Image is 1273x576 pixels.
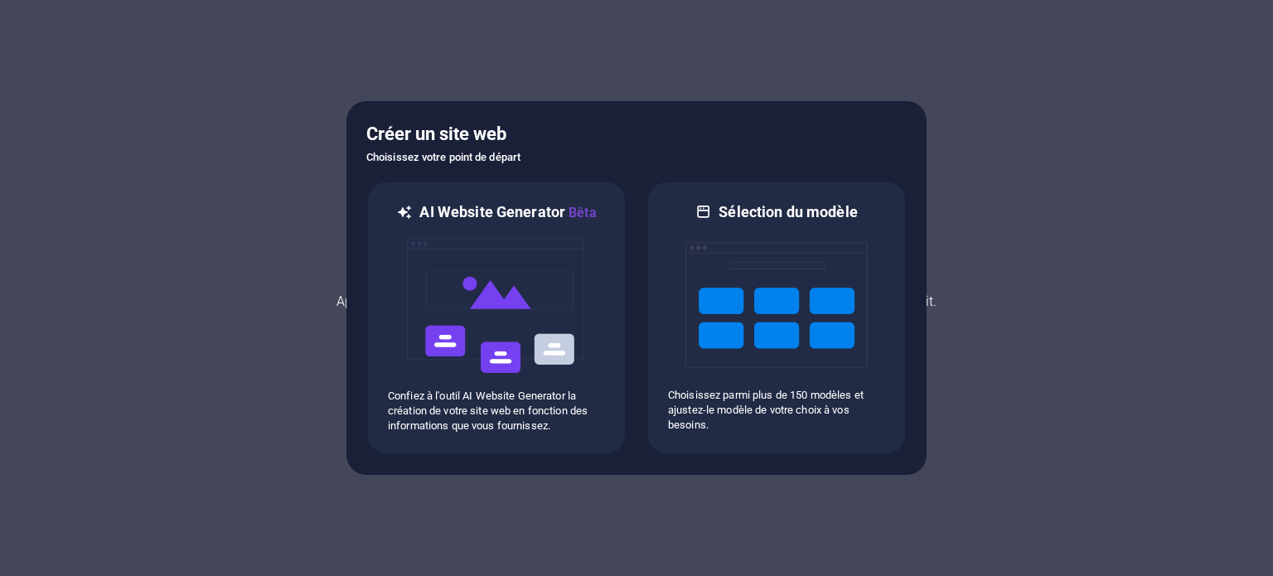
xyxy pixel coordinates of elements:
[668,388,885,433] p: Choisissez parmi plus de 150 modèles et ajustez-le modèle de votre choix à vos besoins.
[565,205,597,220] span: Bêta
[366,181,627,455] div: AI Website GeneratorBêtaaiConfiez à l'outil AI Website Generator la création de votre site web en...
[366,148,907,167] h6: Choisissez votre point de départ
[719,202,858,222] h6: Sélection du modèle
[419,202,596,223] h6: AI Website Generator
[388,389,605,433] p: Confiez à l'outil AI Website Generator la création de votre site web en fonction des informations...
[366,121,907,148] h5: Créer un site web
[646,181,907,455] div: Sélection du modèleChoisissez parmi plus de 150 modèles et ajustez-le modèle de votre choix à vos...
[405,223,588,389] img: ai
